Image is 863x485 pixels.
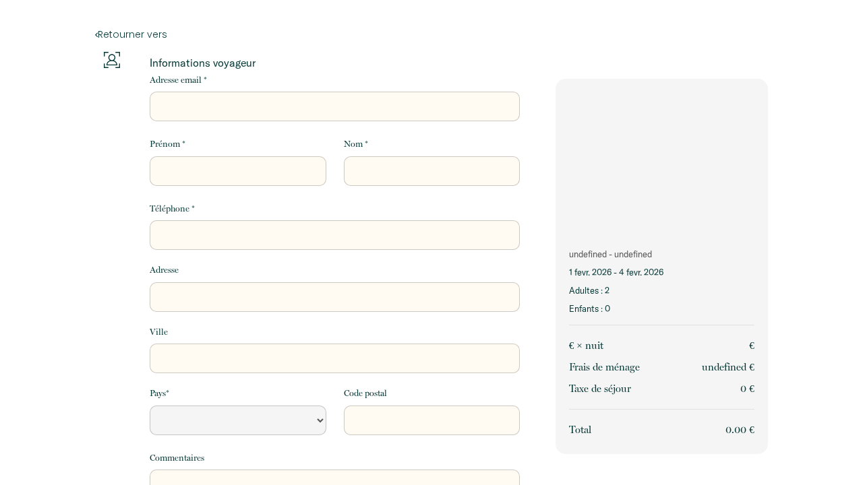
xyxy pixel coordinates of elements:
label: Code postal [344,387,387,400]
p: Enfants : 0 [569,302,754,315]
p: Frais de ménage [569,359,640,375]
label: Téléphone * [150,202,195,216]
img: rental-image [556,79,768,238]
p: 0 € [740,381,754,397]
label: Adresse [150,263,179,277]
label: Nom * [344,137,368,151]
p: € × nuit [569,337,603,354]
select: Default select example [150,406,326,435]
p: Informations voyageur [150,56,520,69]
p: 1 févr. 2026 - 4 févr. 2026 [569,266,754,279]
p: Taxe de séjour [569,381,631,397]
p: undefined - undefined [569,248,754,261]
p: € [749,337,754,354]
label: Adresse email * [150,73,207,87]
label: Prénom * [150,137,185,151]
span: 0.00 € [725,424,754,436]
span: Total [569,424,591,436]
a: Retourner vers [95,27,768,42]
p: undefined € [702,359,754,375]
p: Adultes : 2 [569,284,754,297]
label: Commentaires [150,451,204,465]
label: Ville [150,325,168,339]
img: guests-info [104,52,120,68]
label: Pays [150,387,169,400]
